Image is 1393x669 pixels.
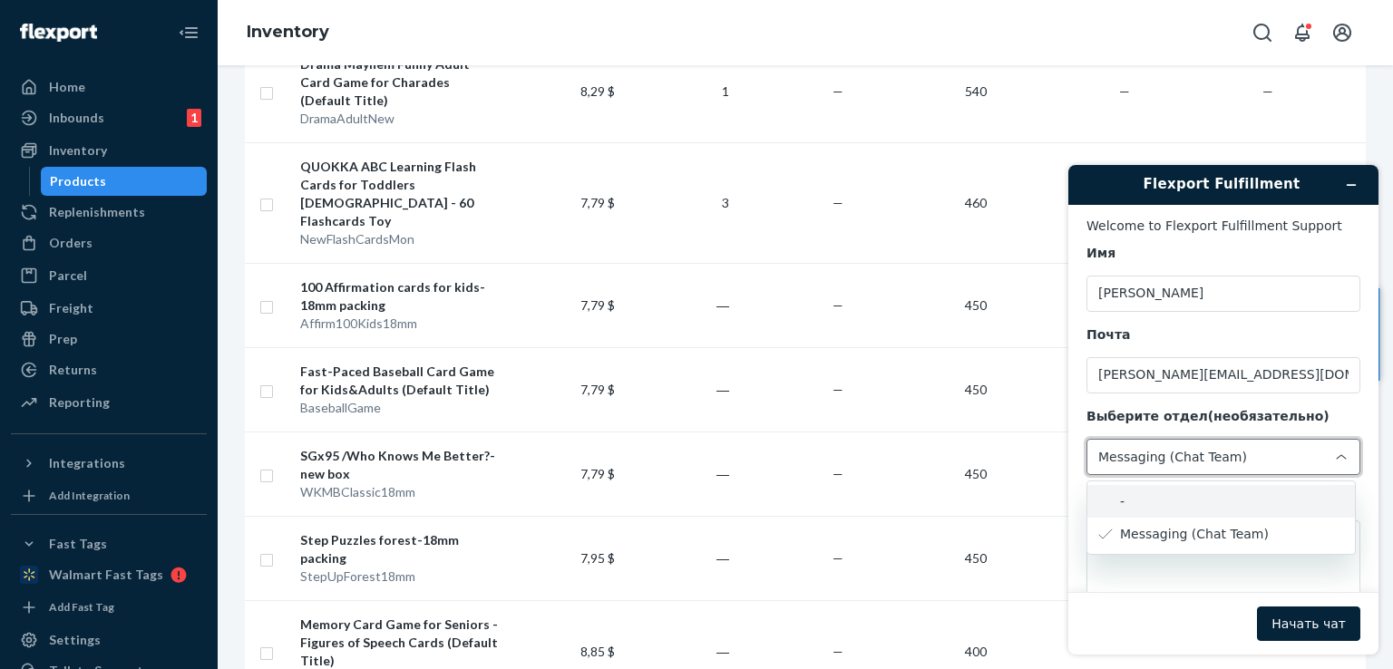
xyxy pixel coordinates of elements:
a: Inventory [11,136,207,165]
div: 100 Affirmation cards for kids-18mm packing [300,278,501,315]
span: — [833,297,843,313]
span: 7,79 $ [580,195,615,210]
div: WKMBClassic18mm [300,483,501,501]
a: Inventory [247,22,329,42]
a: Add Fast Tag [11,596,207,618]
span: Чат [41,13,71,29]
a: Settings [11,625,207,654]
td: ― [622,516,736,600]
td: 450 [851,431,994,516]
div: Inbounds [49,109,104,127]
span: — [833,195,843,210]
div: Replenishments [49,203,145,221]
div: Affirm100Kids18mm [300,315,501,333]
div: Prep [49,330,77,348]
div: Walmart Fast Tags [49,566,163,584]
span: — [833,550,843,566]
span: — [833,382,843,397]
span: 7,79 $ [580,382,615,397]
a: Freight [11,294,207,323]
div: DramaAdultNew [300,110,501,128]
a: Prep [11,325,207,354]
button: Close Navigation [170,15,207,51]
a: Home [11,73,207,102]
button: Fast Tags [11,529,207,558]
td: 450 [851,263,994,347]
td: 3 [622,142,736,263]
ol: breadcrumbs [232,6,344,59]
span: — [833,644,843,659]
img: Flexport logo [20,24,97,42]
div: StepUpForest18mm [300,567,501,586]
button: Open account menu [1324,15,1360,51]
td: 1 [622,40,736,142]
div: NewFlashCardsMon [300,230,501,248]
a: Parcel [11,261,207,290]
span: — [1262,83,1273,99]
div: QUOKKA ABC Learning Flash Cards for Toddlers [DEMOGRAPHIC_DATA] - 60 Flashcards Toy [300,158,501,230]
td: ― [622,263,736,347]
div: Inventory [49,141,107,160]
div: Returns [49,361,97,379]
td: 450 [851,347,994,431]
div: 1 [187,109,201,127]
span: 7,95 $ [580,550,615,566]
td: 540 [851,40,994,142]
div: Settings [49,631,101,649]
a: Returns [11,355,207,384]
button: Open Search Box [1244,15,1281,51]
span: — [1119,83,1130,99]
div: Home [49,78,85,96]
button: Open notifications [1284,15,1320,51]
td: 450 [851,516,994,600]
a: Reporting [11,388,207,417]
a: Add Integration [11,485,207,507]
span: — [833,83,843,99]
iframe: Подробная информация здесь [1054,150,1393,669]
div: SGx95 /Who Knows Me Better?-new box [300,447,501,483]
span: 8,85 $ [580,644,615,659]
div: Fast Tags [49,535,107,553]
div: BaseballGame [300,399,501,417]
td: ― [622,347,736,431]
a: Walmart Fast Tags [11,560,207,589]
div: Parcel [49,267,87,285]
div: Step Puzzles forest-18mm packing [300,531,501,567]
span: 8,29 $ [580,83,615,99]
a: Orders [11,228,207,257]
div: Add Fast Tag [49,599,114,615]
div: Fast-Paced Baseball Card Game for Kids&Adults (Default Title) [300,363,501,399]
span: 7,79 $ [580,297,615,313]
td: 460 [851,142,994,263]
div: Drama Mayhem Funny Adult Card Game for Charades (Default Title) [300,55,501,110]
td: ― [622,431,736,516]
a: Inbounds1 [11,103,207,132]
span: 7,79 $ [580,466,615,481]
div: Freight [49,299,93,317]
div: Integrations [49,454,125,472]
button: Integrations [11,449,207,478]
a: Products [41,167,208,196]
div: Products [50,172,106,190]
span: — [833,466,843,481]
div: Orders [49,234,93,252]
a: Replenishments [11,198,207,227]
div: Reporting [49,393,110,412]
div: Add Integration [49,488,130,503]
